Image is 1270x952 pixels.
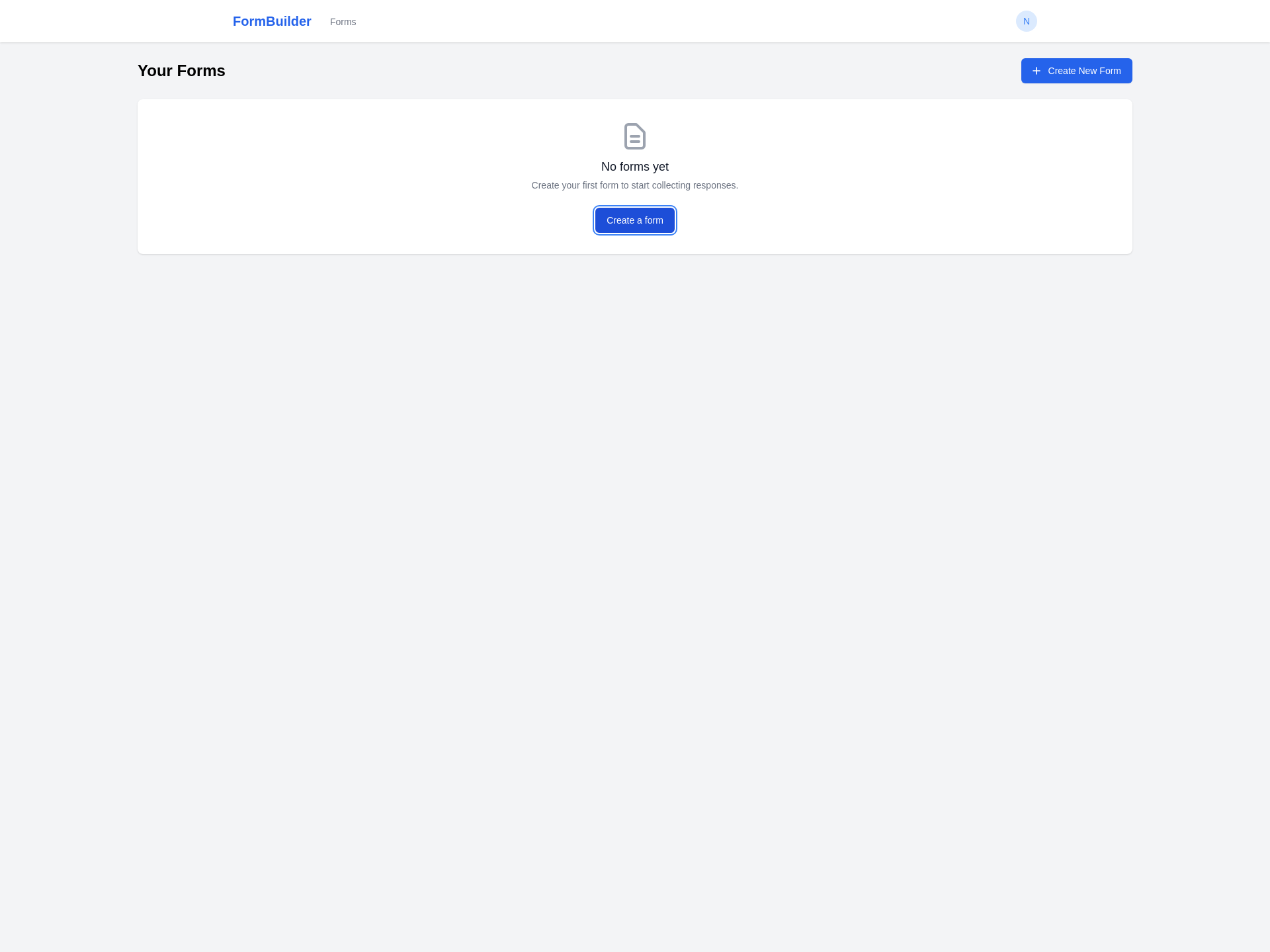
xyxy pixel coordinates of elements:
h3: No forms yet [159,157,1111,176]
p: Create your first form to start collecting responses. [159,179,1111,192]
a: FormBuilder [233,12,312,30]
h1: Your Forms [138,60,226,81]
a: Create New Form [1021,58,1132,83]
button: N [1016,11,1037,32]
a: Create a form [595,208,675,233]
